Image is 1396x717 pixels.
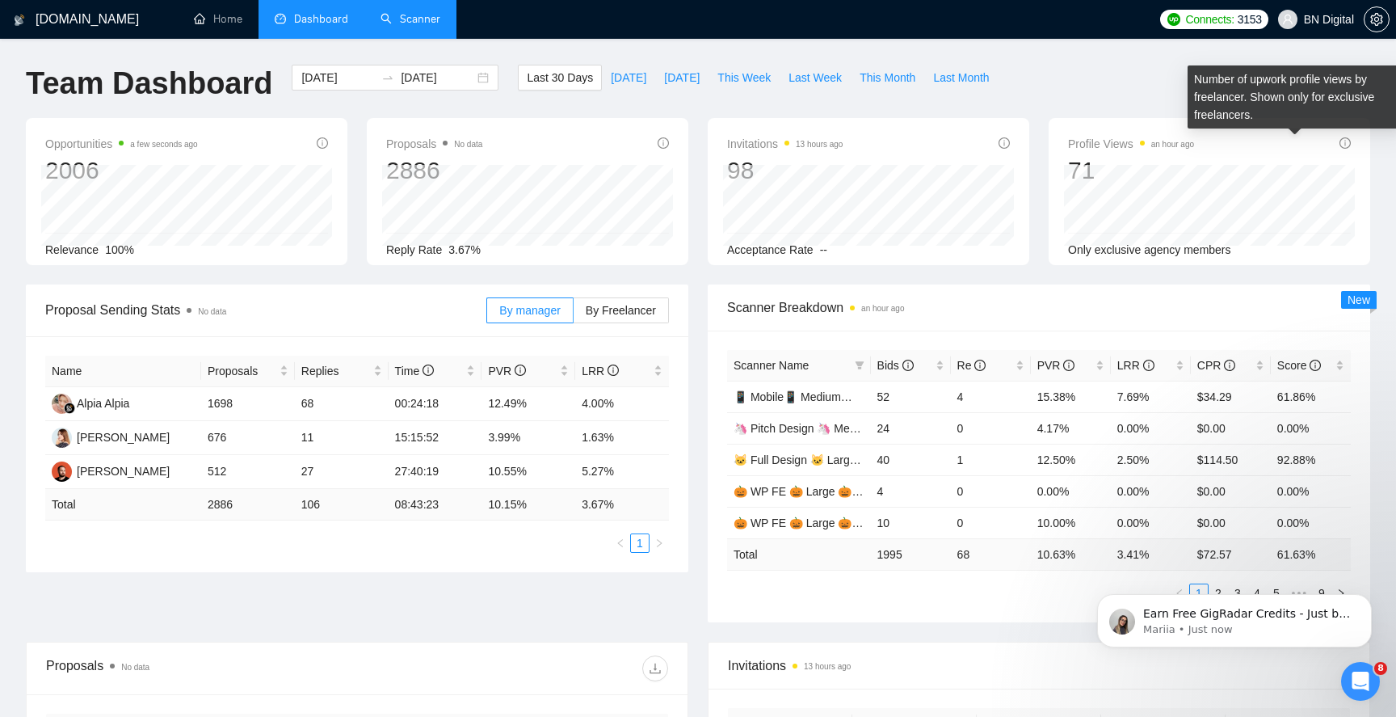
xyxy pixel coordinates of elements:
[52,394,72,414] img: AA
[1277,359,1321,372] span: Score
[608,365,619,376] span: info-circle
[77,462,170,480] div: [PERSON_NAME]
[518,65,602,91] button: Last 30 Days
[45,243,99,256] span: Relevance
[1111,475,1191,507] td: 0.00%
[734,390,898,403] a: 📱 Mobile📱 Medium📱 US only
[586,304,656,317] span: By Freelancer
[301,362,370,380] span: Replies
[655,65,709,91] button: [DATE]
[727,243,814,256] span: Acceptance Rate
[1282,14,1293,25] span: user
[1151,140,1194,149] time: an hour ago
[1031,538,1111,570] td: 10.63 %
[1073,560,1396,673] iframe: Intercom notifications message
[734,453,918,466] a: 🐱 Full Design 🐱 Large 🐱 US Only
[1310,360,1321,371] span: info-circle
[1031,444,1111,475] td: 12.50%
[734,422,936,435] a: 🦄 Pitch Design 🦄 Medium 🦄 US Only
[727,538,871,570] td: Total
[481,421,575,455] td: 3.99%
[401,69,474,86] input: End date
[642,656,668,681] button: download
[575,387,669,421] td: 4.00%
[851,353,868,377] span: filter
[1271,475,1351,507] td: 0.00%
[616,538,625,548] span: left
[77,428,170,446] div: [PERSON_NAME]
[386,134,482,154] span: Proposals
[630,534,650,553] li: 1
[45,300,486,320] span: Proposal Sending Stats
[295,356,389,387] th: Replies
[381,12,440,26] a: searchScanner
[957,359,986,372] span: Re
[423,365,434,376] span: info-circle
[52,396,129,409] a: AAAlpia Alpia
[717,69,771,86] span: This Week
[804,662,851,671] time: 13 hours ago
[1031,412,1111,444] td: 4.17%
[381,71,394,84] span: swap-right
[201,455,295,489] td: 512
[1197,359,1235,372] span: CPR
[52,464,170,477] a: AO[PERSON_NAME]
[52,462,72,482] img: AO
[105,243,134,256] span: 100%
[974,360,986,371] span: info-circle
[788,69,842,86] span: Last Week
[999,137,1010,149] span: info-circle
[448,243,481,256] span: 3.67%
[395,365,434,377] span: Time
[1037,359,1075,372] span: PVR
[664,69,700,86] span: [DATE]
[951,507,1031,538] td: 0
[1117,359,1154,372] span: LRR
[1185,11,1234,28] span: Connects:
[851,65,924,91] button: This Month
[1191,507,1271,538] td: $0.00
[658,137,669,149] span: info-circle
[1143,360,1154,371] span: info-circle
[130,140,197,149] time: a few seconds ago
[208,362,276,380] span: Proposals
[1111,538,1191,570] td: 3.41 %
[389,489,482,521] td: 08:43:23
[727,134,843,154] span: Invitations
[1111,507,1191,538] td: 0.00%
[301,69,375,86] input: Start date
[709,65,780,91] button: This Week
[924,65,998,91] button: Last Month
[121,663,149,672] span: No data
[1068,134,1194,154] span: Profile Views
[1271,381,1351,412] td: 61.86%
[201,387,295,421] td: 1698
[734,485,897,498] a: 🎃 WP FE 🎃 Large 🎃 US Only
[317,137,328,149] span: info-circle
[871,507,951,538] td: 10
[1167,13,1180,26] img: upwork-logo.png
[527,69,593,86] span: Last 30 Days
[727,155,843,186] div: 98
[611,69,646,86] span: [DATE]
[386,243,442,256] span: Reply Rate
[643,662,667,675] span: download
[201,421,295,455] td: 676
[1191,412,1271,444] td: $0.00
[1031,507,1111,538] td: 10.00%
[820,243,827,256] span: --
[201,489,295,521] td: 2886
[389,387,482,421] td: 00:24:18
[602,65,655,91] button: [DATE]
[1191,444,1271,475] td: $114.50
[855,361,864,370] span: filter
[951,381,1031,412] td: 4
[951,412,1031,444] td: 0
[64,403,75,414] img: gigradar-bm.png
[871,538,951,570] td: 1995
[933,69,989,86] span: Last Month
[1031,381,1111,412] td: 15.38%
[52,428,72,448] img: VG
